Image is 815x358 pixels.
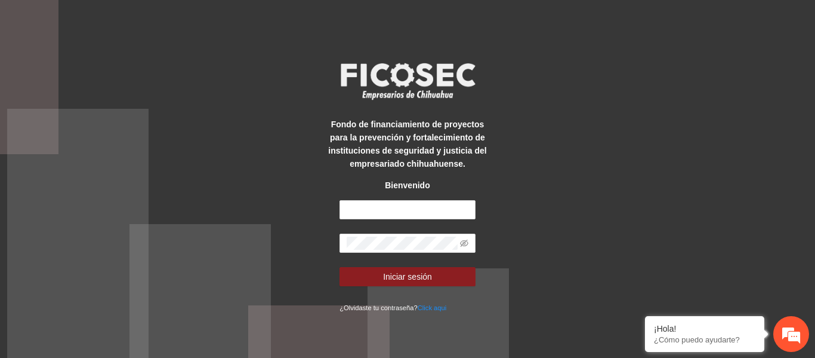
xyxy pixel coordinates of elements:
[339,267,476,286] button: Iniciar sesión
[418,304,447,311] a: Click aqui
[385,180,430,190] strong: Bienvenido
[333,59,482,103] img: logo
[654,324,755,333] div: ¡Hola!
[383,270,432,283] span: Iniciar sesión
[654,335,755,344] p: ¿Cómo puedo ayudarte?
[328,120,486,169] strong: Fondo de financiamiento de proyectos para la prevención y fortalecimiento de instituciones de seg...
[460,239,468,247] span: eye-invisible
[339,304,446,311] small: ¿Olvidaste tu contraseña?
